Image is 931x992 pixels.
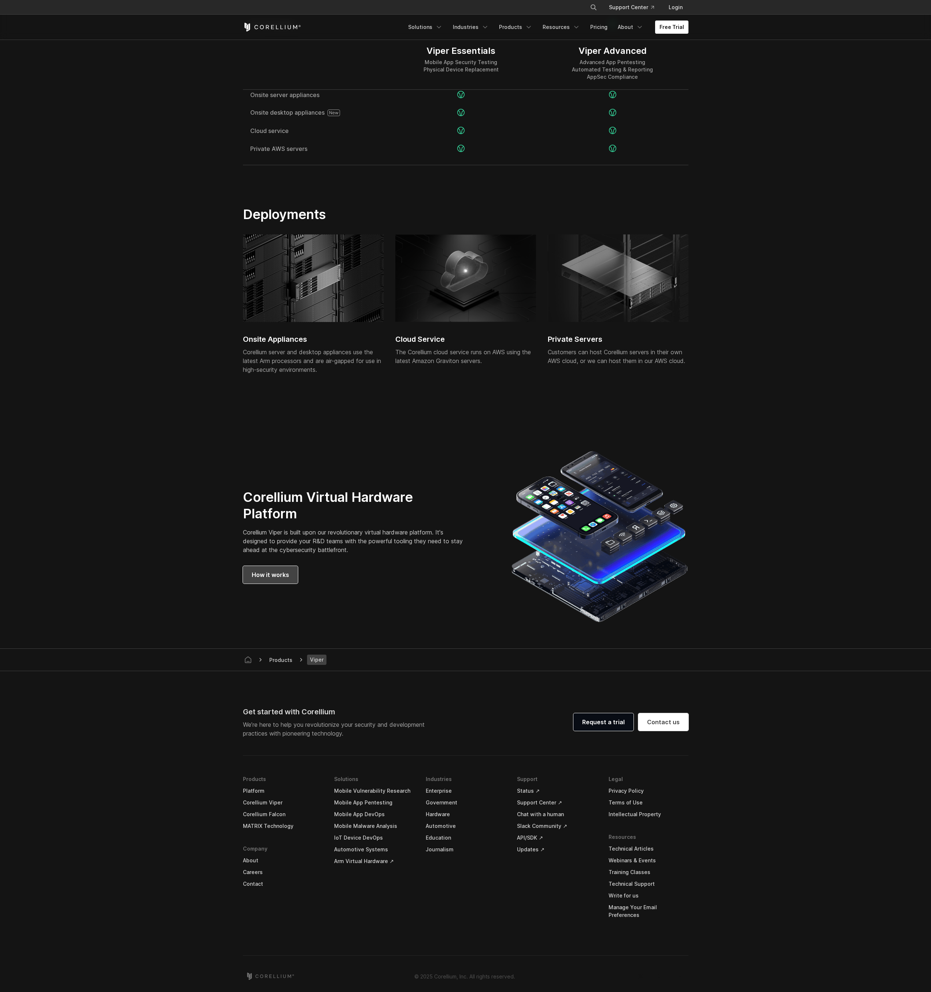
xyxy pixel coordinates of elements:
div: Products [266,656,295,664]
div: Advanced App Pentesting Automated Testing & Reporting AppSec Compliance [572,59,653,81]
span: Private AWS servers [250,146,378,152]
a: Corellium home [246,973,295,980]
a: Privacy Policy [609,785,688,797]
a: Solutions [404,21,447,34]
a: Support Center ↗ [517,797,597,808]
a: Mobile App DevOps [334,808,414,820]
a: Manage Your Email Preferences [609,902,688,921]
a: About [243,855,323,866]
h2: Onsite Appliances [243,334,384,345]
div: Corellium server and desktop appliances use the latest Arm processors and are air-gapped for use ... [243,348,384,374]
a: Automotive [426,820,506,832]
a: Careers [243,866,323,878]
a: Status ↗ [517,785,597,797]
div: Customers can host Corellium servers in their own AWS cloud, or we can host them in our AWS cloud. [548,348,688,365]
a: Industries [448,21,493,34]
img: Corellium Virtual hardware platform for iOS and Android devices [511,448,688,625]
div: Navigation Menu [243,773,688,932]
button: Search [587,1,600,14]
div: Viper Essentials [424,45,499,56]
a: Contact [243,878,323,890]
a: Free Trial [655,21,688,34]
img: Corellium platform cloud service [395,234,536,322]
a: Slack Community ↗ [517,820,597,832]
a: Intellectual Property [609,808,688,820]
h2: Corellium Virtual Hardware Platform [243,489,469,522]
h2: Deployments [243,206,535,222]
a: Mobile Vulnerability Research [334,785,414,797]
a: Mobile App Pentesting [334,797,414,808]
a: Platform [243,785,323,797]
a: Resources [538,21,584,34]
a: LinkedIn [651,967,669,985]
a: Contact us [638,713,688,731]
a: Products [495,21,537,34]
a: Journalism [426,844,506,855]
a: Enterprise [426,785,506,797]
a: Chat with a human [517,808,597,820]
div: The Corellium cloud service runs on AWS using the latest Amazon Graviton servers. [395,348,536,365]
a: Request a trial [573,713,633,731]
h2: Cloud Service [395,334,536,345]
span: Onsite desktop appliances [250,110,378,116]
div: Viper Advanced [572,45,653,56]
a: About [613,21,648,34]
a: Government [426,797,506,808]
img: Corellium Viper servers [548,234,688,322]
p: © 2025 Corellium, Inc. All rights reserved. [414,973,515,980]
a: Corellium Falcon [243,808,323,820]
span: How it works [252,570,289,579]
a: IoT Device DevOps [334,832,414,844]
a: API/SDK ↗ [517,832,597,844]
a: Automotive Systems [334,844,414,855]
a: Technical Articles [609,843,688,855]
a: YouTube [671,967,688,985]
p: We’re here to help you revolutionize your security and development practices with pioneering tech... [243,720,431,738]
a: Support Center [603,1,660,14]
a: MATRIX Technology [243,820,323,832]
a: Corellium home [241,655,255,665]
a: Corellium Home [243,23,301,32]
a: Education [426,832,506,844]
a: Technical Support [609,878,688,890]
h2: Private Servers [548,334,688,345]
span: Products [266,655,295,665]
span: Onsite server appliances [250,92,378,98]
a: Login [663,1,688,14]
div: Navigation Menu [581,1,688,14]
a: Twitter [632,967,650,985]
a: How it works [243,566,298,584]
span: Viper [307,655,326,665]
a: Arm Virtual Hardware ↗ [334,855,414,867]
a: Terms of Use [609,797,688,808]
a: Hardware [426,808,506,820]
div: Navigation Menu [404,21,688,34]
a: Mobile Malware Analysis [334,820,414,832]
a: Training Classes [609,866,688,878]
span: Cloud service [250,128,378,134]
a: Updates ↗ [517,844,597,855]
a: Write for us [609,890,688,902]
div: Mobile App Security Testing Physical Device Replacement [424,59,499,73]
p: Corellium Viper is built upon our revolutionary virtual hardware platform. It's designed to provi... [243,528,469,554]
a: Webinars & Events [609,855,688,866]
div: Get started with Corellium [243,706,431,717]
a: Corellium Viper [243,797,323,808]
img: Onsite Appliances for Corellium server and desktop appliances [243,234,384,322]
a: Pricing [586,21,612,34]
